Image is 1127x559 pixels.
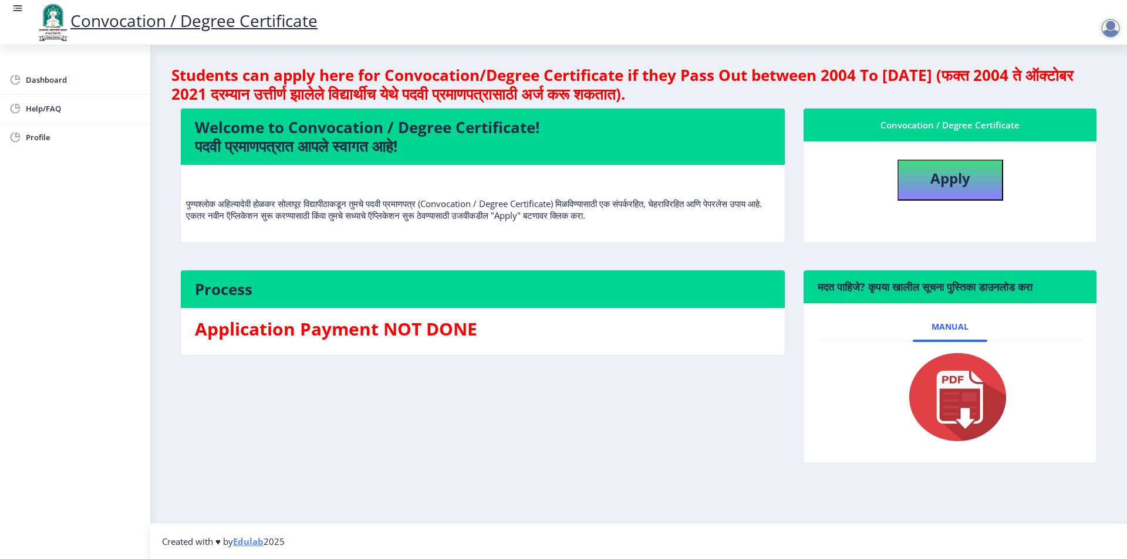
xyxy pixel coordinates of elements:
[195,280,771,299] h4: Process
[233,536,264,547] a: Edulab
[913,313,987,341] a: Manual
[171,66,1106,103] h4: Students can apply here for Convocation/Degree Certificate if they Pass Out between 2004 To [DATE...
[930,168,970,188] b: Apply
[26,73,141,87] span: Dashboard
[186,174,780,221] p: पुण्यश्लोक अहिल्यादेवी होळकर सोलापूर विद्यापीठाकडून तुमचे पदवी प्रमाणपत्र (Convocation / Degree C...
[818,118,1082,132] div: Convocation / Degree Certificate
[35,9,318,32] a: Convocation / Degree Certificate
[35,2,70,42] img: logo
[897,160,1003,201] button: Apply
[195,118,771,155] h4: Welcome to Convocation / Degree Certificate! पदवी प्रमाणपत्रात आपले स्वागत आहे!
[162,536,285,547] span: Created with ♥ by 2025
[892,350,1009,444] img: pdf.png
[818,280,1082,294] h6: मदत पाहिजे? कृपया खालील सूचना पुस्तिका डाउनलोड करा
[932,322,969,331] span: Manual
[26,130,141,144] span: Profile
[195,317,771,341] h3: Application Payment NOT DONE
[26,101,141,116] span: Help/FAQ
